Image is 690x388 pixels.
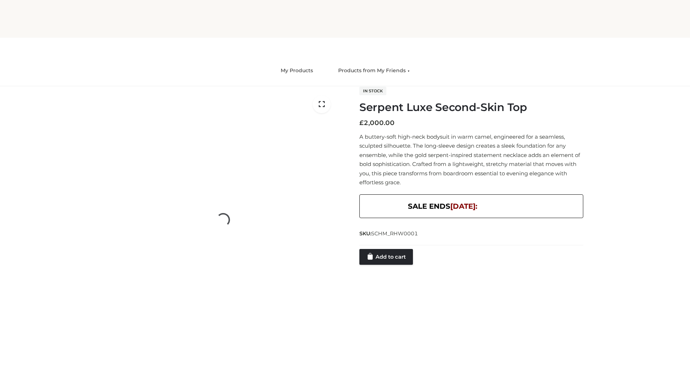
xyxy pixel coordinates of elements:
span: In stock [359,87,386,95]
p: A buttery-soft high-neck bodysuit in warm camel, engineered for a seamless, sculpted silhouette. ... [359,132,583,187]
a: Products from My Friends [333,63,415,79]
span: SCHM_RHW0001 [371,230,418,237]
div: SALE ENDS [359,194,583,218]
h1: Serpent Luxe Second-Skin Top [359,101,583,114]
bdi: 2,000.00 [359,119,395,127]
span: [DATE]: [450,202,477,211]
span: £ [359,119,364,127]
a: My Products [275,63,318,79]
span: SKU: [359,229,419,238]
a: Add to cart [359,249,413,265]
